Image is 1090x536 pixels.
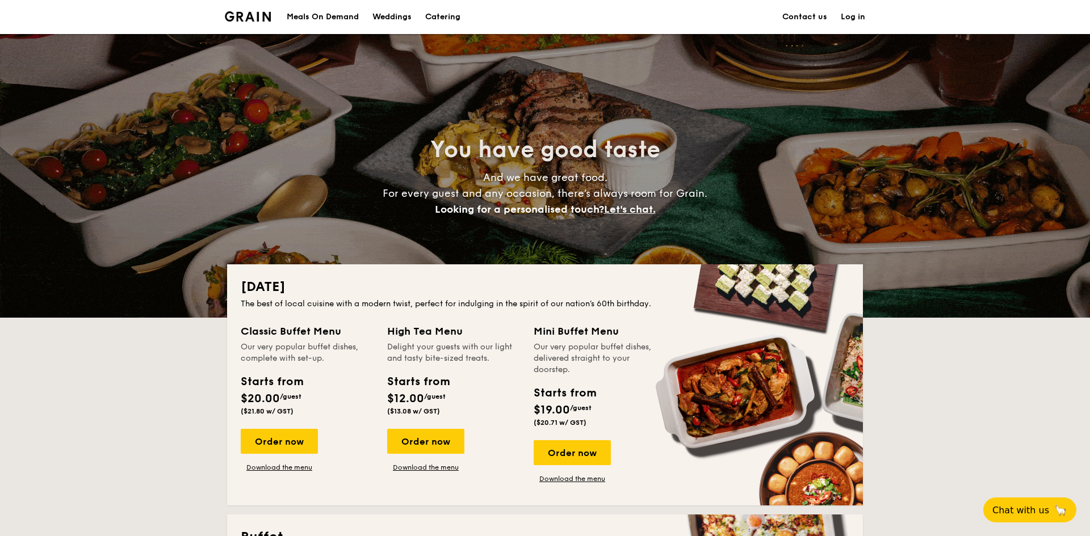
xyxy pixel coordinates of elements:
span: 🦙 [1054,504,1067,517]
div: Mini Buffet Menu [534,323,666,339]
span: /guest [280,392,301,400]
h2: [DATE] [241,278,849,296]
div: The best of local cuisine with a modern twist, perfect for indulging in the spirit of our nation’... [241,298,849,310]
img: Grain [225,11,271,22]
span: Let's chat. [604,203,656,216]
span: ($13.08 w/ GST) [387,407,440,415]
a: Logotype [225,11,271,22]
span: ($20.71 w/ GST) [534,419,586,427]
a: Download the menu [241,463,318,472]
span: /guest [424,392,446,400]
a: Download the menu [387,463,464,472]
div: Order now [534,440,611,465]
div: Order now [387,429,464,454]
div: Delight your guests with our light and tasty bite-sized treats. [387,341,520,364]
div: Starts from [387,373,449,390]
a: Download the menu [534,474,611,483]
button: Chat with us🦙 [983,497,1076,522]
div: Classic Buffet Menu [241,323,374,339]
div: Our very popular buffet dishes, complete with set-up. [241,341,374,364]
div: Order now [241,429,318,454]
div: Our very popular buffet dishes, delivered straight to your doorstep. [534,341,666,375]
span: $12.00 [387,392,424,406]
div: Starts from [534,385,596,402]
span: ($21.80 w/ GST) [241,407,294,415]
div: High Tea Menu [387,323,520,339]
span: /guest [570,404,592,412]
div: Starts from [241,373,303,390]
span: $20.00 [241,392,280,406]
span: Chat with us [992,505,1049,516]
span: $19.00 [534,403,570,417]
